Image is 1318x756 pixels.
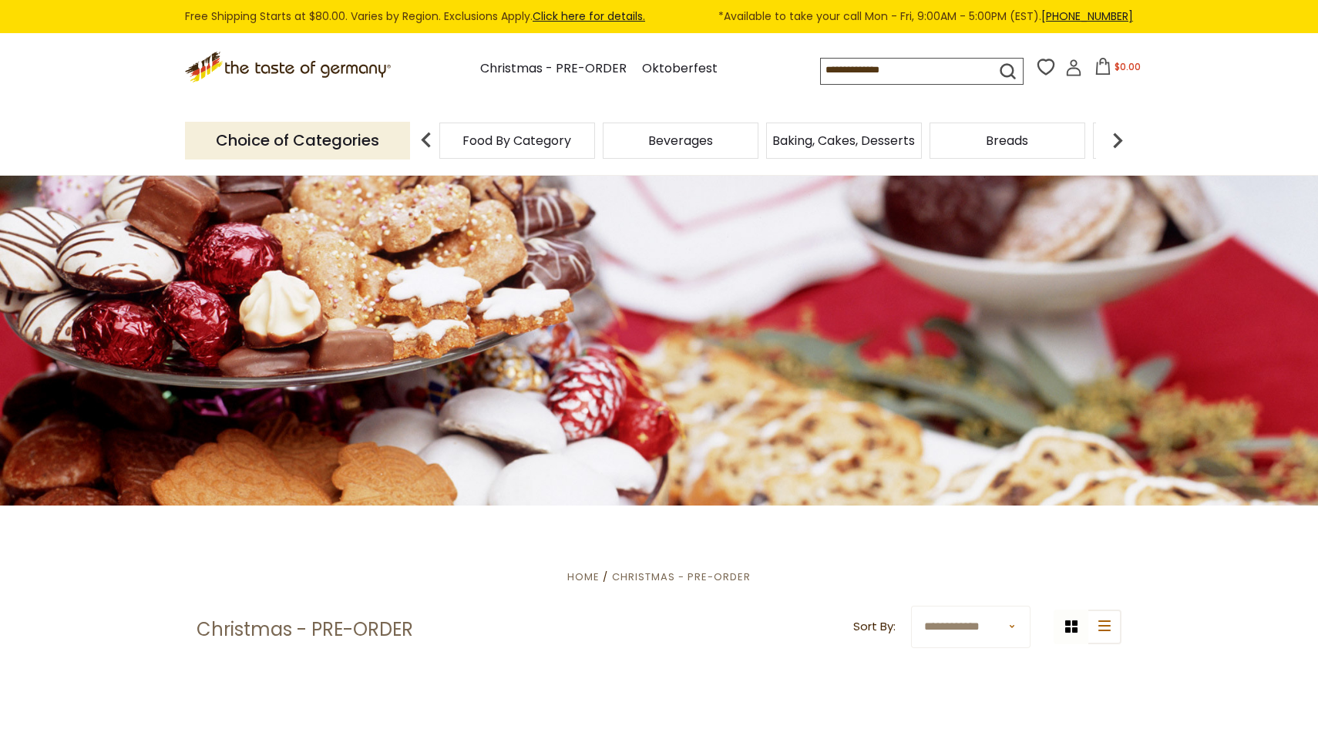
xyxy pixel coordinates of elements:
label: Sort By: [853,617,896,637]
h1: Christmas - PRE-ORDER [197,618,413,641]
a: Oktoberfest [642,59,718,79]
a: Christmas - PRE-ORDER [480,59,627,79]
img: next arrow [1102,125,1133,156]
button: $0.00 [1085,58,1151,81]
a: Breads [986,135,1028,146]
img: previous arrow [411,125,442,156]
a: Christmas - PRE-ORDER [612,570,751,584]
span: *Available to take your call Mon - Fri, 9:00AM - 5:00PM (EST). [718,8,1133,25]
p: Choice of Categories [185,122,410,160]
a: Food By Category [462,135,571,146]
a: [PHONE_NUMBER] [1041,8,1133,24]
div: Free Shipping Starts at $80.00. Varies by Region. Exclusions Apply. [185,8,1133,25]
a: Baking, Cakes, Desserts [772,135,915,146]
a: Click here for details. [533,8,645,24]
a: Beverages [648,135,713,146]
span: $0.00 [1115,60,1141,73]
a: Home [567,570,600,584]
